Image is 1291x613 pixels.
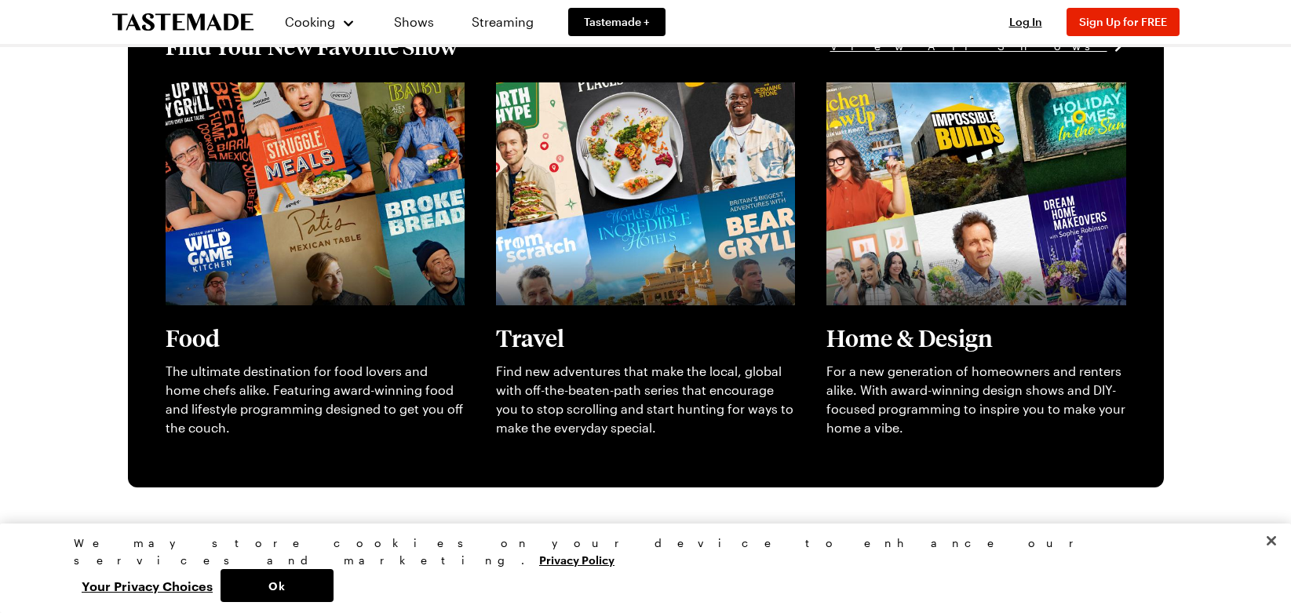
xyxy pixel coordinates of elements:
[826,84,1041,99] a: View full content for [object Object]
[166,84,380,99] a: View full content for [object Object]
[539,552,615,567] a: More information about your privacy, opens in a new tab
[74,535,1204,569] div: We may store cookies on your device to enhance our services and marketing.
[74,535,1204,602] div: Privacy
[1254,524,1289,558] button: Close
[112,13,253,31] a: To Tastemade Home Page
[994,14,1057,30] button: Log In
[74,569,221,602] button: Your Privacy Choices
[568,8,666,36] a: Tastemade +
[221,569,334,602] button: Ok
[285,3,356,41] button: Cooking
[1009,15,1042,28] span: Log In
[496,84,710,99] a: View full content for [object Object]
[1079,15,1167,28] span: Sign Up for FREE
[285,14,335,29] span: Cooking
[584,14,650,30] span: Tastemade +
[1067,8,1180,36] button: Sign Up for FREE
